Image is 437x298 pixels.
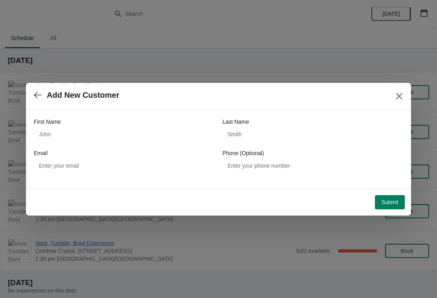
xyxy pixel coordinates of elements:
[47,91,119,100] h2: Add New Customer
[34,149,48,157] label: Email
[34,159,215,173] input: Enter your email
[392,89,406,103] button: Close
[222,159,403,173] input: Enter your phone number
[375,195,405,209] button: Submit
[34,127,215,141] input: John
[381,199,398,205] span: Submit
[34,118,61,126] label: First Name
[222,149,264,157] label: Phone (Optional)
[222,127,403,141] input: Smith
[222,118,249,126] label: Last Name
